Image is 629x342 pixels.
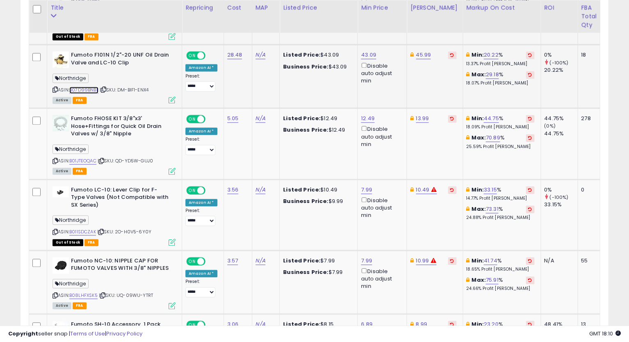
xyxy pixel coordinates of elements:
[416,51,431,59] a: 45.99
[8,330,142,338] div: seller snap | |
[185,128,217,135] div: Amazon AI *
[256,257,265,265] a: N/A
[544,201,578,208] div: 33.15%
[73,168,87,175] span: FBA
[283,186,320,194] b: Listed Price:
[53,73,89,83] span: Northridge
[544,66,578,74] div: 20.22%
[283,51,320,59] b: Listed Price:
[227,51,242,59] a: 28.48
[69,292,98,299] a: B08LHFXSK5
[484,51,499,59] a: 20.22
[544,3,574,12] div: ROI
[50,3,178,12] div: Title
[467,80,535,86] p: 18.07% Profit [PERSON_NAME]
[410,3,459,12] div: [PERSON_NAME]
[581,51,594,59] div: 18
[283,126,351,134] div: $12.49
[283,3,354,12] div: Listed Price
[361,124,400,148] div: Disable auto adjust min
[550,194,569,201] small: (-100%)
[416,257,429,265] a: 10.99
[486,134,500,142] a: 70.89
[283,268,328,276] b: Business Price:
[53,51,69,68] img: 41HGfqkCTBL._SL40_.jpg
[187,116,197,123] span: ON
[467,71,535,86] div: %
[69,228,96,235] a: B011SDCZAK
[99,292,153,299] span: | SKU: UQ-09WU-YTRT
[185,199,217,206] div: Amazon AI *
[467,144,535,150] p: 25.59% Profit [PERSON_NAME]
[416,114,429,123] a: 13.99
[472,114,484,122] b: Min:
[53,51,176,103] div: ASIN:
[283,126,328,134] b: Business Price:
[544,257,572,264] div: N/A
[8,330,38,337] strong: Copyright
[550,59,569,66] small: (-100%)
[73,302,87,309] span: FBA
[467,115,535,130] div: %
[71,51,171,68] b: Fumoto F101N 1/2"-20 UNF Oil Drain Valve and LC-10 Clip
[97,228,151,235] span: | SKU: 2O-H0V5-6Y0Y
[53,97,71,104] span: All listings currently available for purchase on Amazon
[85,239,98,246] span: FBA
[53,279,89,288] span: Northridge
[544,123,556,129] small: (0%)
[467,51,535,66] div: %
[71,186,171,211] b: Fumoto LC-10: Lever Clip for F-Type Valves (Not Compatible with SX Series)
[53,257,176,308] div: ASIN:
[467,186,535,201] div: %
[187,258,197,264] span: ON
[185,3,220,12] div: Repricing
[467,196,535,201] p: 14.77% Profit [PERSON_NAME]
[70,330,105,337] a: Terms of Use
[361,114,375,123] a: 12.49
[283,269,351,276] div: $7.99
[544,51,578,59] div: 0%
[581,186,594,194] div: 0
[472,276,486,284] b: Max:
[53,239,83,246] span: All listings that are currently out of stock and unavailable for purchase on Amazon
[53,302,71,309] span: All listings currently available for purchase on Amazon
[467,257,535,272] div: %
[544,115,578,122] div: 44.75%
[472,186,484,194] b: Min:
[484,114,499,123] a: 44.75
[53,186,176,245] div: ASIN:
[416,186,430,194] a: 10.49
[187,187,197,194] span: ON
[361,196,400,219] div: Disable auto adjust min
[472,205,486,213] b: Max:
[53,115,176,173] div: ASIN:
[467,205,535,221] div: %
[69,157,96,164] a: B01JTEOQAC
[256,186,265,194] a: N/A
[472,51,484,59] b: Min:
[71,115,171,140] b: Fumoto FHOSE KIT 3/8"x3' Hose+Fittings for Quick Oil Drain Valves w/ 3/8" Nipple
[581,3,597,29] div: FBA Total Qty
[256,51,265,59] a: N/A
[100,87,149,93] span: | SKU: DM-BIF1-ENX4
[472,257,484,264] b: Min:
[283,63,351,71] div: $43.09
[361,267,400,290] div: Disable auto adjust min
[467,286,535,292] p: 24.66% Profit [PERSON_NAME]
[486,205,499,213] a: 73.31
[283,257,351,264] div: $7.99
[204,187,217,194] span: OFF
[283,114,320,122] b: Listed Price:
[472,134,486,141] b: Max:
[472,71,486,78] b: Max:
[486,276,499,284] a: 75.91
[106,330,142,337] a: Privacy Policy
[361,61,400,85] div: Disable auto adjust min
[227,186,239,194] a: 3.56
[361,186,372,194] a: 7.99
[227,114,239,123] a: 5.05
[256,3,277,12] div: MAP
[467,61,535,67] p: 13.37% Profit [PERSON_NAME]
[283,51,351,59] div: $43.09
[467,124,535,130] p: 18.09% Profit [PERSON_NAME]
